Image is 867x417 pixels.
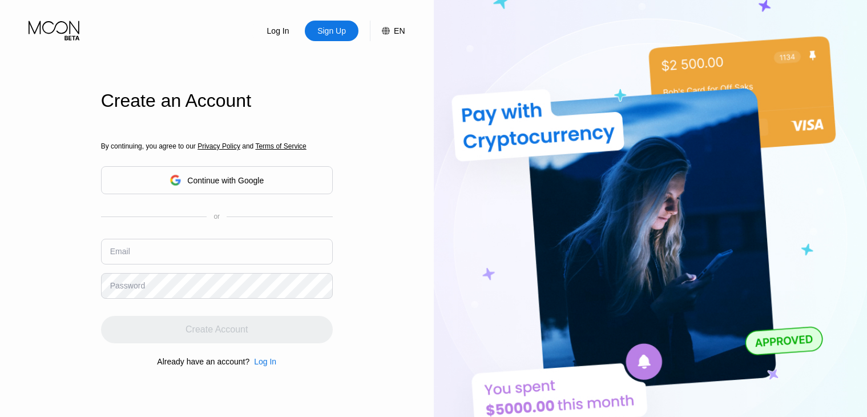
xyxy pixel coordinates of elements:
div: or [213,212,220,220]
div: Log In [251,21,305,41]
span: and [240,142,256,150]
div: Log In [266,25,291,37]
div: Log In [249,357,276,366]
div: Create an Account [101,90,333,111]
div: Continue with Google [101,166,333,194]
div: Already have an account? [157,357,249,366]
div: Sign Up [305,21,358,41]
div: Sign Up [316,25,347,37]
div: By continuing, you agree to our [101,142,333,150]
span: Privacy Policy [197,142,240,150]
div: Log In [254,357,276,366]
div: EN [370,21,405,41]
div: Password [110,281,145,290]
div: Email [110,247,130,256]
div: EN [394,26,405,35]
div: Continue with Google [187,176,264,185]
span: Terms of Service [255,142,306,150]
